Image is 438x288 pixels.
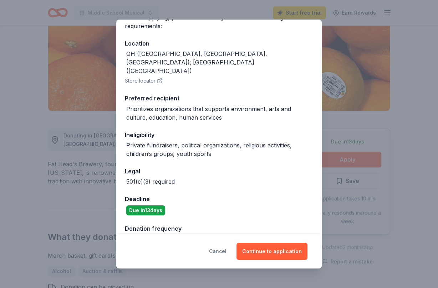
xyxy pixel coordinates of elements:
button: Store locator [125,77,163,85]
div: Before applying, please make sure you fulfill the following requirements: [125,13,313,30]
button: Cancel [209,243,226,260]
div: Ineligibility [125,130,313,140]
div: Due in 13 days [126,205,165,215]
div: Private fundraisers, political organizations, religious activities, children’s groups, youth sports [126,141,313,158]
div: Donation frequency [125,224,313,233]
div: Preferred recipient [125,94,313,103]
div: OH ([GEOGRAPHIC_DATA], [GEOGRAPHIC_DATA], [GEOGRAPHIC_DATA]); [GEOGRAPHIC_DATA] ([GEOGRAPHIC_DATA]) [126,49,313,75]
div: 501(c)(3) required [126,177,175,186]
div: Location [125,39,313,48]
div: Deadline [125,194,313,204]
div: Prioritizes organizations that supports environment, arts and culture, education, human services [126,105,313,122]
div: Legal [125,167,313,176]
button: Continue to application [236,243,307,260]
